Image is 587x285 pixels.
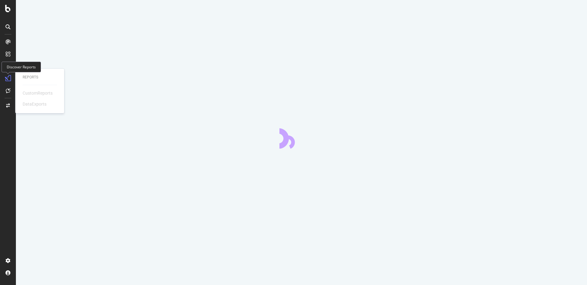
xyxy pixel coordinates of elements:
div: animation [279,127,323,149]
div: DataExports [23,101,46,107]
div: Reports [23,75,57,80]
div: Discover Reports [2,62,41,72]
div: CustomReports [23,90,53,96]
